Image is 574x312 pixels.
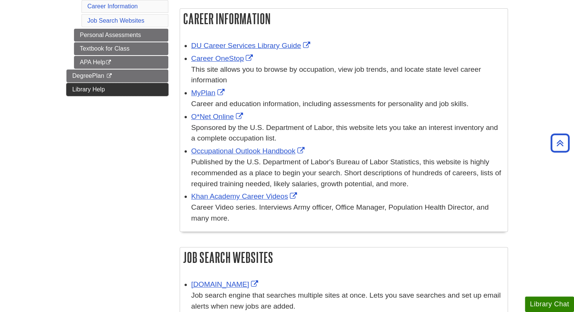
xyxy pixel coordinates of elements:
[191,89,226,97] a: Link opens in new window
[191,64,504,86] div: This site allows you to browse by occupation, view job trends, and locate state level career info...
[66,83,168,96] a: Library Help
[191,157,504,189] div: Published by the U.S. Department of Labor's Bureau of Labor Statistics, this website is highly re...
[191,42,312,49] a: Link opens in new window
[191,113,245,120] a: Link opens in new window
[66,70,168,82] a: DegreePlan
[88,17,145,24] a: Job Search Websites
[74,56,168,69] a: APA Help
[88,3,138,9] a: Career Information
[548,138,572,148] a: Back to Top
[74,42,168,55] a: Textbook for Class
[105,60,112,65] i: This link opens in a new window
[191,202,504,224] div: Career Video series. Interviews Army officer, Office Manager, Population Health Director, and man...
[74,29,168,42] a: Personal Assessments
[106,74,112,79] i: This link opens in a new window
[72,86,105,93] span: Library Help
[191,192,299,200] a: Link opens in new window
[191,54,255,62] a: Link opens in new window
[191,290,504,312] div: Job search engine that searches multiple sites at once. Lets you save searches and set up email a...
[180,247,508,267] h2: Job Search Websites
[191,147,306,155] a: Link opens in new window
[191,280,260,288] a: Link opens in new window
[191,99,504,110] div: Career and education information, including assessments for personality and job skills.
[72,73,105,79] span: DegreePlan
[180,9,508,29] h2: Career Information
[191,122,504,144] div: Sponsored by the U.S. Department of Labor, this website lets you take an interest inventory and a...
[525,297,574,312] button: Library Chat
